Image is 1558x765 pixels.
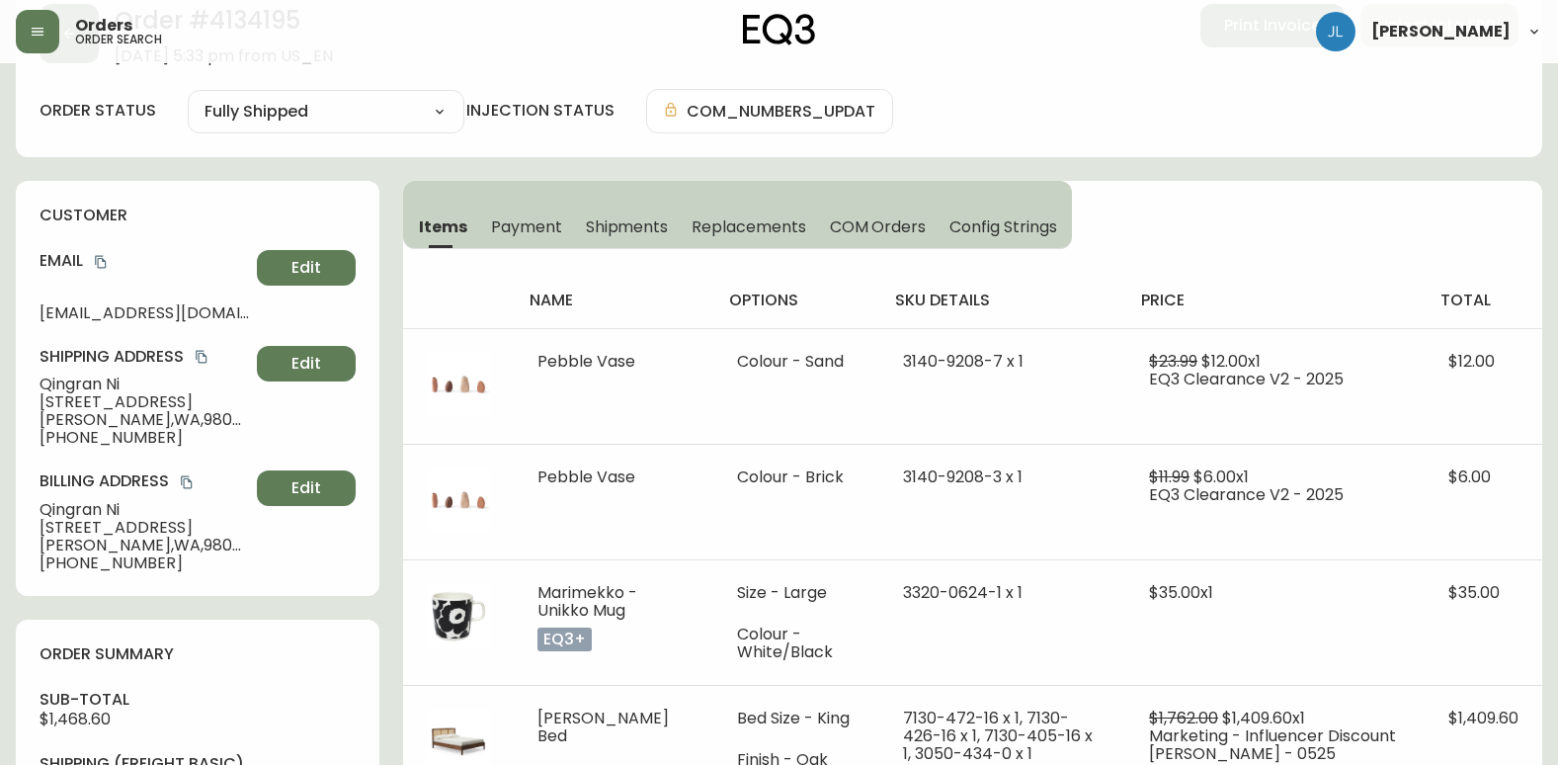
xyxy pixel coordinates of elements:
[737,710,856,727] li: Bed Size - King
[537,628,592,651] p: eq3+
[1149,483,1344,506] span: EQ3 Clearance V2 - 2025
[830,216,927,237] span: COM Orders
[427,584,490,647] img: 964e61a0-6f94-4a1d-9d01-a898c9a7682e.jpg
[1193,466,1249,488] span: $6.00 x 1
[40,205,356,226] h4: customer
[1149,350,1197,373] span: $23.99
[40,501,249,519] span: Qingran Ni
[1448,581,1500,604] span: $35.00
[737,584,856,602] li: Size - Large
[737,468,856,486] li: Colour - Brick
[40,411,249,429] span: [PERSON_NAME] , WA , 98034 , US
[257,346,356,382] button: Edit
[291,257,321,279] span: Edit
[692,216,805,237] span: Replacements
[586,216,669,237] span: Shipments
[177,472,197,492] button: copy
[40,537,249,554] span: [PERSON_NAME] , WA , 98033 , US
[40,304,249,322] span: [EMAIL_ADDRESS][DOMAIN_NAME]
[1448,707,1518,729] span: $1,409.60
[903,350,1024,373] span: 3140-9208-7 x 1
[1371,24,1511,40] span: [PERSON_NAME]
[729,290,863,311] h4: options
[1149,581,1213,604] span: $35.00 x 1
[257,470,356,506] button: Edit
[291,353,321,375] span: Edit
[192,347,211,367] button: copy
[427,468,490,532] img: f6b8be7c-8920-4749-bc18-840de2985df6.jpg
[1149,724,1396,765] span: Marketing - Influencer Discount [PERSON_NAME] - 0525
[1448,350,1495,373] span: $12.00
[903,581,1023,604] span: 3320-0624-1 x 1
[257,250,356,286] button: Edit
[1149,707,1218,729] span: $1,762.00
[40,470,249,492] h4: Billing Address
[419,216,467,237] span: Items
[1149,466,1189,488] span: $11.99
[40,429,249,447] span: [PHONE_NUMBER]
[75,34,162,45] h5: order search
[743,14,816,45] img: logo
[1201,350,1261,373] span: $12.00 x 1
[537,707,669,747] span: [PERSON_NAME] Bed
[75,18,132,34] span: Orders
[1440,290,1526,311] h4: total
[427,353,490,416] img: f6b8be7c-8920-4749-bc18-840de2985df6.jpg
[949,216,1056,237] span: Config Strings
[530,290,697,311] h4: name
[1316,12,1355,51] img: 1c9c23e2a847dab86f8017579b61559c
[40,346,249,368] h4: Shipping Address
[40,708,111,730] span: $1,468.60
[1222,707,1305,729] span: $1,409.60 x 1
[903,466,1023,488] span: 3140-9208-3 x 1
[737,353,856,371] li: Colour - Sand
[115,47,333,65] span: [DATE] 5:33 pm from US_EN
[40,376,249,393] span: Qingran Ni
[903,707,1093,765] span: 7130-472-16 x 1, 7130-426-16 x 1, 7130-405-16 x 1, 3050-434-0 x 1
[40,643,356,665] h4: order summary
[466,100,615,122] h4: injection status
[1448,466,1491,488] span: $6.00
[537,466,635,488] span: Pebble Vase
[1141,290,1409,311] h4: price
[40,554,249,572] span: [PHONE_NUMBER]
[491,216,562,237] span: Payment
[737,626,856,661] li: Colour - White/Black
[537,350,635,373] span: Pebble Vase
[91,252,111,272] button: copy
[40,689,356,711] h4: sub-total
[291,477,321,499] span: Edit
[895,290,1109,311] h4: sku details
[40,393,249,411] span: [STREET_ADDRESS]
[537,581,637,622] span: Marimekko - Unikko Mug
[1149,368,1344,390] span: EQ3 Clearance V2 - 2025
[40,519,249,537] span: [STREET_ADDRESS]
[40,250,249,272] h4: Email
[40,100,156,122] label: order status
